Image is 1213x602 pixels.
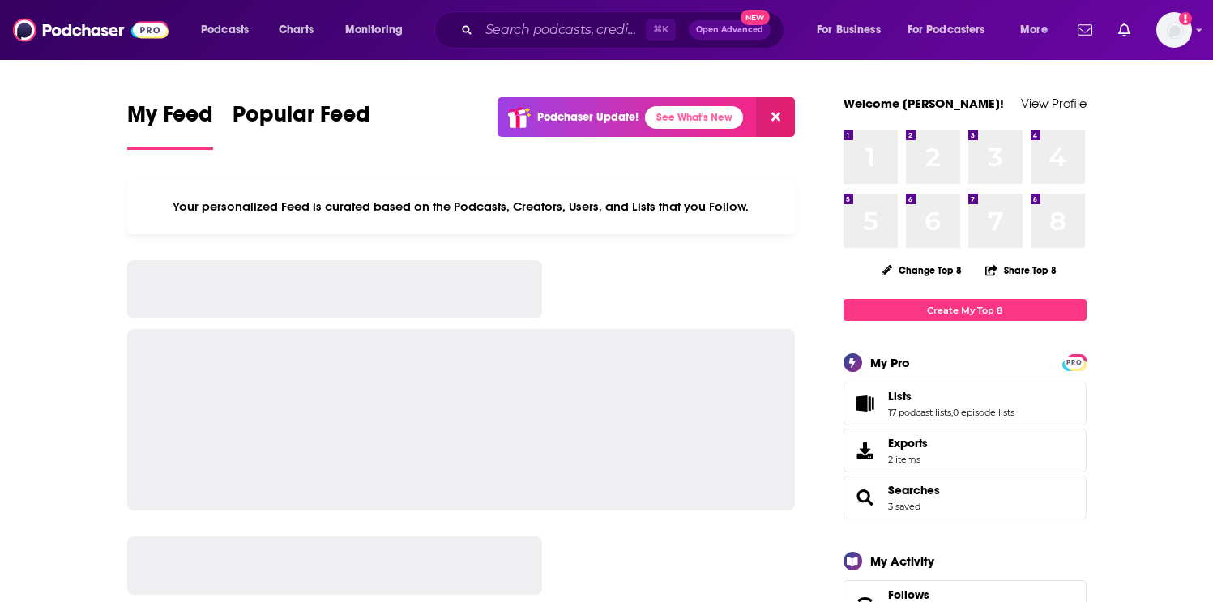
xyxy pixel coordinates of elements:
[450,11,800,49] div: Search podcasts, credits, & more...
[844,96,1004,111] a: Welcome [PERSON_NAME]!
[1112,16,1137,44] a: Show notifications dropdown
[1021,96,1087,111] a: View Profile
[897,17,1009,43] button: open menu
[127,100,213,150] a: My Feed
[888,454,928,465] span: 2 items
[870,553,934,569] div: My Activity
[279,19,314,41] span: Charts
[190,17,270,43] button: open menu
[741,10,770,25] span: New
[1156,12,1192,48] button: Show profile menu
[888,483,940,497] a: Searches
[870,355,910,370] div: My Pro
[1156,12,1192,48] img: User Profile
[888,436,928,450] span: Exports
[233,100,370,138] span: Popular Feed
[888,587,929,602] span: Follows
[689,20,771,40] button: Open AdvancedNew
[13,15,169,45] img: Podchaser - Follow, Share and Rate Podcasts
[888,407,951,418] a: 17 podcast lists
[268,17,323,43] a: Charts
[1065,356,1084,368] a: PRO
[849,439,882,462] span: Exports
[537,110,639,124] p: Podchaser Update!
[479,17,646,43] input: Search podcasts, credits, & more...
[888,389,912,403] span: Lists
[817,19,881,41] span: For Business
[233,100,370,150] a: Popular Feed
[844,429,1087,472] a: Exports
[1020,19,1048,41] span: More
[849,392,882,415] a: Lists
[805,17,901,43] button: open menu
[888,389,1014,403] a: Lists
[127,179,796,234] div: Your personalized Feed is curated based on the Podcasts, Creators, Users, and Lists that you Follow.
[646,19,676,41] span: ⌘ K
[844,382,1087,425] span: Lists
[1179,12,1192,25] svg: Email not verified
[1071,16,1099,44] a: Show notifications dropdown
[201,19,249,41] span: Podcasts
[696,26,763,34] span: Open Advanced
[888,587,1037,602] a: Follows
[872,260,972,280] button: Change Top 8
[1156,12,1192,48] span: Logged in as EllaRoseMurphy
[953,407,1014,418] a: 0 episode lists
[951,407,953,418] span: ,
[645,106,743,129] a: See What's New
[1065,357,1084,369] span: PRO
[334,17,424,43] button: open menu
[908,19,985,41] span: For Podcasters
[849,486,882,509] a: Searches
[844,476,1087,519] span: Searches
[844,299,1087,321] a: Create My Top 8
[1009,17,1068,43] button: open menu
[127,100,213,138] span: My Feed
[984,254,1057,286] button: Share Top 8
[888,501,920,512] a: 3 saved
[345,19,403,41] span: Monitoring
